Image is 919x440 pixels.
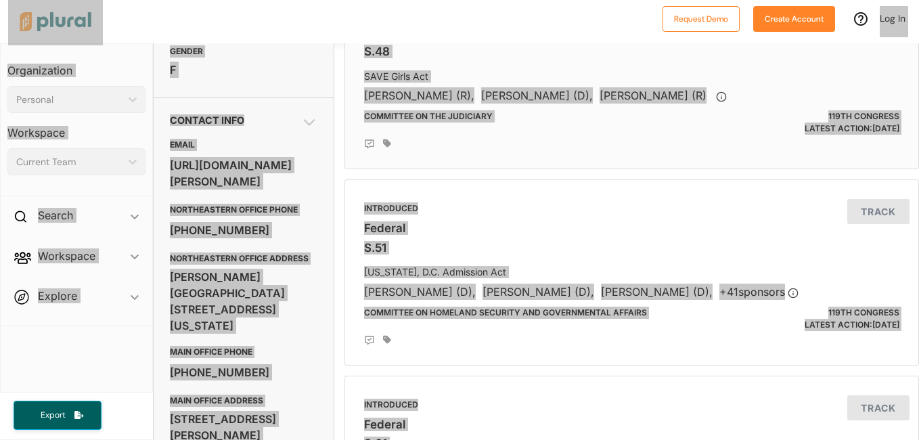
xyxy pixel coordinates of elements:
[364,285,476,299] span: [PERSON_NAME] (D),
[7,113,145,143] h3: Workspace
[481,89,593,102] span: [PERSON_NAME] (D),
[170,250,317,267] h3: NORTHEASTERN OFFICE ADDRESS
[170,137,317,153] h3: EMAIL
[828,111,899,121] span: 119th Congress
[364,307,647,317] span: Committee on Homeland Security and Governmental Affairs
[364,418,899,431] h3: Federal
[719,285,799,299] span: + 41 sponsor s
[847,395,910,420] button: Track
[364,221,899,235] h3: Federal
[364,202,899,215] div: Introduced
[724,110,910,135] div: Latest Action: [DATE]
[170,362,317,382] a: [PHONE_NUMBER]
[16,155,123,169] div: Current Team
[170,344,317,360] h3: MAIN OFFICE PHONE
[364,89,474,102] span: [PERSON_NAME] (R),
[14,401,102,430] button: Export
[170,155,317,192] a: [URL][DOMAIN_NAME][PERSON_NAME]
[364,139,375,150] div: Add Position Statement
[880,12,905,24] a: Log In
[663,6,740,32] button: Request Demo
[364,64,899,83] h4: SAVE Girls Act
[601,285,713,299] span: [PERSON_NAME] (D),
[31,410,74,421] span: Export
[483,285,594,299] span: [PERSON_NAME] (D),
[600,89,707,102] span: [PERSON_NAME] (R)
[7,51,145,81] h3: Organization
[847,199,910,224] button: Track
[828,307,899,317] span: 119th Congress
[364,399,899,411] div: Introduced
[663,11,740,25] a: Request Demo
[170,220,317,240] a: [PHONE_NUMBER]
[38,208,73,223] h2: Search
[170,114,244,126] span: Contact Info
[364,260,899,278] h4: [US_STATE], D.C. Admission Act
[364,241,899,255] h3: S.51
[170,393,317,409] h3: MAIN OFFICE ADDRESS
[170,267,317,336] div: [PERSON_NAME][GEOGRAPHIC_DATA] [STREET_ADDRESS][US_STATE]
[16,93,123,107] div: Personal
[383,335,391,345] div: Add tags
[364,45,899,58] h3: S.48
[170,60,317,80] div: F
[364,335,375,346] div: Add Position Statement
[753,11,835,25] a: Create Account
[383,139,391,148] div: Add tags
[753,6,835,32] button: Create Account
[364,111,493,121] span: Committee on the Judiciary
[170,202,317,218] h3: NORTHEASTERN OFFICE PHONE
[724,307,910,331] div: Latest Action: [DATE]
[170,43,317,60] h3: GENDER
